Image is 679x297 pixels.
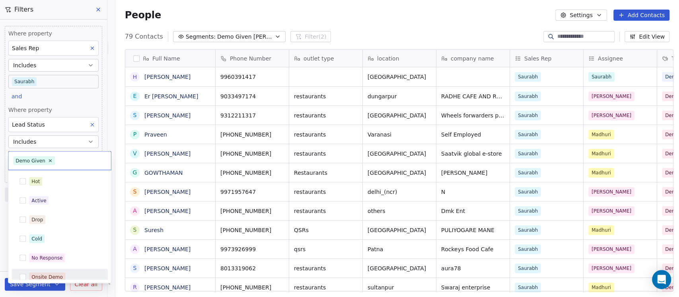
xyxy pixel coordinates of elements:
[31,216,43,223] div: Drop
[31,197,46,204] div: Active
[16,157,45,164] div: Demo Given
[31,178,40,185] div: Hot
[31,235,42,242] div: Cold
[31,273,63,280] div: Onsite Demo
[31,254,62,261] div: No Response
